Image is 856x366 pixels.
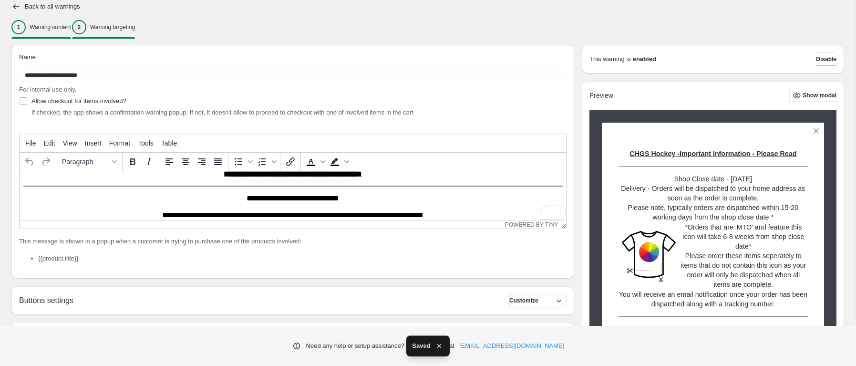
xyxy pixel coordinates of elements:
[412,341,430,351] span: Saved
[31,109,413,116] span: If checked, the app shows a confirmation warning popup. If not, it doesn't allow to proceed to ch...
[58,154,120,170] button: Formats
[19,237,567,246] p: This message is shown in a popup when a customer is trying to purchase one of the products involved:
[62,158,109,166] span: Paragraph
[327,154,351,170] div: Background color
[816,55,836,63] span: Disable
[282,154,299,170] button: Insert/edit link
[63,139,77,147] span: View
[589,92,613,100] h2: Preview
[25,139,36,147] span: File
[72,20,86,34] div: 2
[254,154,278,170] div: Numbered list
[161,139,177,147] span: Table
[38,254,567,263] li: {{product.title}}
[177,154,194,170] button: Align center
[38,154,54,170] button: Redo
[85,139,102,147] span: Insert
[141,154,157,170] button: Italic
[138,139,154,147] span: Tools
[11,20,26,34] div: 1
[619,174,808,184] p: Shop Close date - [DATE]
[459,341,564,351] a: [EMAIL_ADDRESS][DOMAIN_NAME]
[629,150,796,157] strong: CHGS Hockey -Important Information - Please Read
[72,17,135,37] button: 2Warning targeting
[210,154,226,170] button: Justify
[619,290,808,309] p: You will receive an email notification once your order has been dispatched along with a tracking ...
[680,251,807,289] p: Please order these items seperately to items that do not contain this icon as your order will onl...
[633,54,656,64] strong: enabled
[31,97,126,105] span: Allow checkout for items involved?
[619,203,808,222] p: Please note, typically orders are dispatched within 15-20 working days from the shop close date *
[789,89,836,102] button: Show modal
[194,154,210,170] button: Align right
[505,221,558,228] a: Powered by Tiny
[303,154,327,170] div: Text color
[124,154,141,170] button: Bold
[803,92,836,99] span: Show modal
[90,23,135,31] p: Warning targeting
[509,297,538,304] span: Customize
[109,139,130,147] span: Format
[161,154,177,170] button: Align left
[20,171,566,220] iframe: Rich Text Area
[509,294,567,307] button: Customize
[19,53,36,61] span: Name
[19,296,73,305] h2: Buttons settings
[25,3,80,10] h2: Back to all warnings
[44,139,55,147] span: Edit
[21,154,38,170] button: Undo
[19,86,76,93] span: For internal use only.
[558,220,566,229] div: Resize
[11,17,71,37] button: 1Warning content
[230,154,254,170] div: Bullet list
[680,222,807,251] p: *Orders that are 'MTO' and feature this icon will take 6-8 weeks from shop close date*
[816,52,836,66] button: Disable
[589,54,631,64] p: This warning is
[30,23,71,31] p: Warning content
[619,184,808,203] p: Delivery - Orders will be dispatched to your home address as soon as the order is complete.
